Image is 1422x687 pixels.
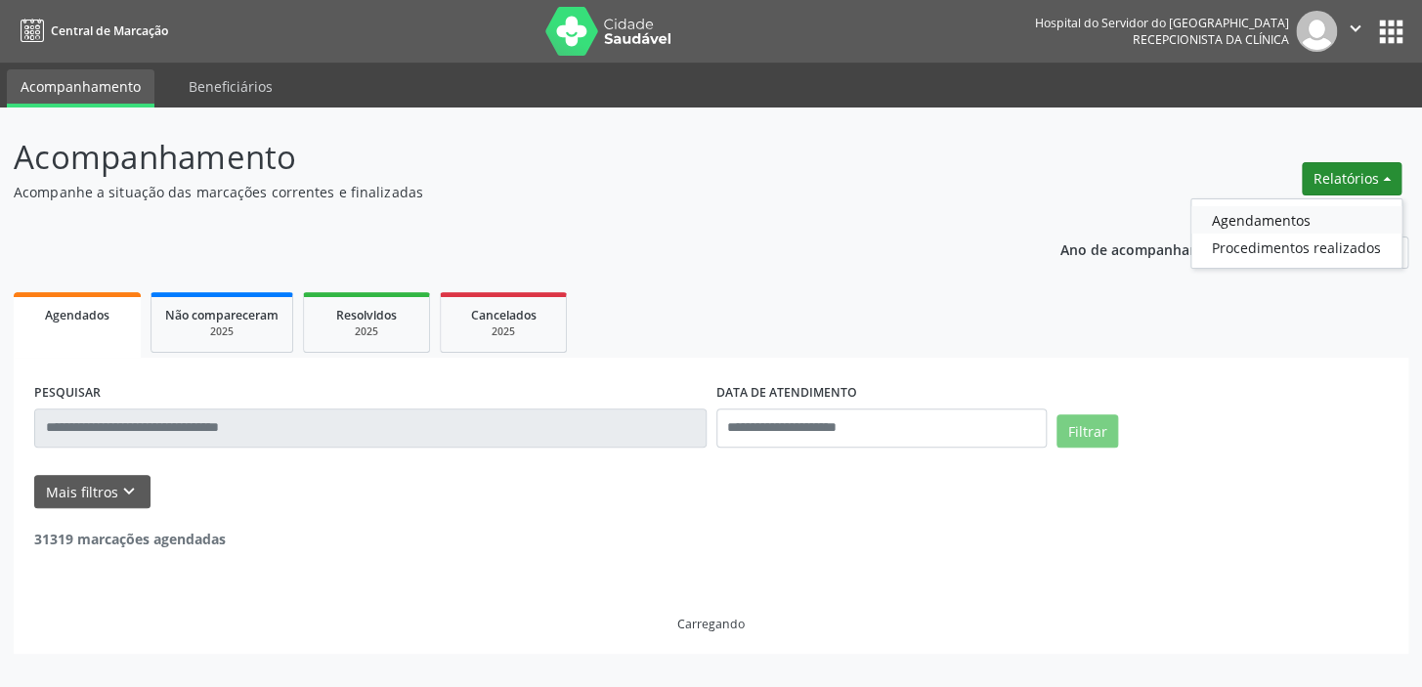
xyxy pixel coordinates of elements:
[318,324,415,339] div: 2025
[1337,11,1374,52] button: 
[1374,15,1408,49] button: apps
[34,475,151,509] button: Mais filtroskeyboard_arrow_down
[118,481,140,502] i: keyboard_arrow_down
[1190,198,1402,269] ul: Relatórios
[175,69,286,104] a: Beneficiários
[1191,234,1401,261] a: Procedimentos realizados
[51,22,168,39] span: Central de Marcação
[165,307,279,323] span: Não compareceram
[1059,236,1232,261] p: Ano de acompanhamento
[34,530,226,548] strong: 31319 marcações agendadas
[7,69,154,107] a: Acompanhamento
[1056,414,1118,448] button: Filtrar
[336,307,397,323] span: Resolvidos
[1302,162,1401,195] button: Relatórios
[471,307,537,323] span: Cancelados
[14,182,990,202] p: Acompanhe a situação das marcações correntes e finalizadas
[1296,11,1337,52] img: img
[677,616,745,632] div: Carregando
[1191,206,1401,234] a: Agendamentos
[454,324,552,339] div: 2025
[1035,15,1289,31] div: Hospital do Servidor do [GEOGRAPHIC_DATA]
[14,133,990,182] p: Acompanhamento
[716,378,857,408] label: DATA DE ATENDIMENTO
[14,15,168,47] a: Central de Marcação
[34,378,101,408] label: PESQUISAR
[1133,31,1289,48] span: Recepcionista da clínica
[1345,18,1366,39] i: 
[45,307,109,323] span: Agendados
[165,324,279,339] div: 2025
